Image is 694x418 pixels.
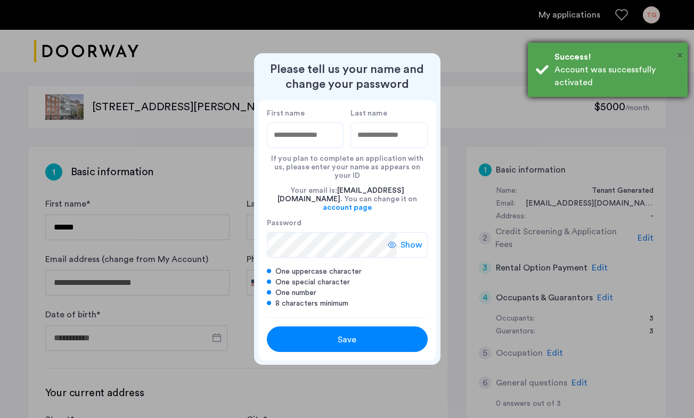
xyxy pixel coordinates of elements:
div: Success! [554,51,680,63]
span: Save [338,333,356,346]
label: First name [267,109,344,118]
label: Password [267,218,397,228]
button: button [267,326,428,352]
a: account page [323,203,372,212]
h2: Please tell us your name and change your password [258,62,436,92]
div: If you plan to complete an application with us, please enter your name as appears on your ID [267,148,428,180]
span: × [677,50,683,61]
div: One uppercase character [267,266,428,277]
div: One number [267,288,428,298]
div: Account was successfully activated [554,63,680,89]
button: Close [677,47,683,63]
div: Your email is: . You can change it on [267,180,428,218]
div: One special character [267,277,428,288]
span: Show [401,239,422,251]
span: [EMAIL_ADDRESS][DOMAIN_NAME] [277,187,404,203]
label: Last name [350,109,428,118]
div: 8 characters minimum [267,298,428,309]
